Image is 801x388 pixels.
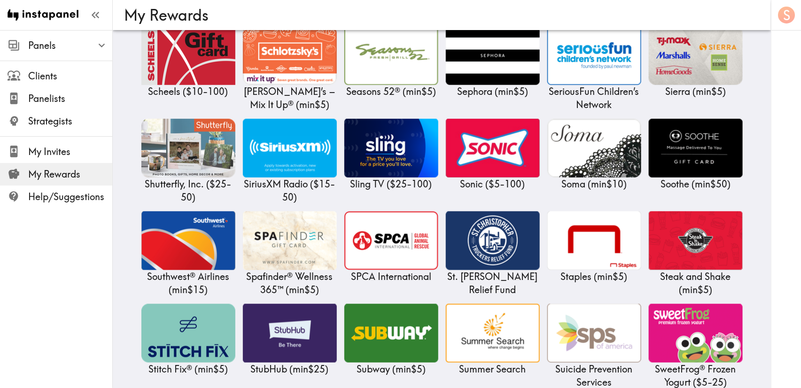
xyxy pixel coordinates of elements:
img: StubHub [243,304,337,363]
img: Seasons 52® [344,26,438,85]
p: Spafinder® Wellness 365™ ( min $5 ) [243,270,337,296]
p: Steak and Shake ( min $5 ) [649,270,743,296]
span: Panels [28,39,112,52]
span: Strategists [28,115,112,128]
img: Soma [547,119,641,178]
img: Sephora [446,26,540,85]
p: SPCA International [344,270,438,283]
img: St. Christopher Truckers Relief Fund [446,211,540,270]
a: SubwaySubway (min$5) [344,304,438,376]
a: StaplesStaples (min$5) [547,211,641,283]
img: Southwest® Airlines [141,211,235,270]
a: St. Christopher Truckers Relief FundSt. [PERSON_NAME] Relief Fund [446,211,540,296]
span: Clients [28,70,112,83]
a: SootheSoothe (min$50) [649,119,743,191]
a: Seasons 52®Seasons 52® (min$5) [344,26,438,98]
p: Subway ( min $5 ) [344,363,438,376]
img: Staples [547,211,641,270]
a: StubHubStubHub (min$25) [243,304,337,376]
p: Shutterfly, Inc. ( $25 - 50 ) [141,178,235,204]
a: Schlotzsky’s – Mix It Up®[PERSON_NAME]’s – Mix It Up® (min$5) [243,26,337,111]
img: Schlotzsky’s – Mix It Up® [243,26,337,85]
a: SonicSonic ($5-100) [446,119,540,191]
a: Steak and Shake Steak and Shake (min$5) [649,211,743,296]
a: SiriusXM RadioSiriusXM Radio ($15-50) [243,119,337,204]
a: SierraSierra (min$5) [649,26,743,98]
img: Soothe [649,119,743,178]
p: [PERSON_NAME]’s – Mix It Up® ( min $5 ) [243,85,337,111]
a: Southwest® AirlinesSouthwest® Airlines (min$15) [141,211,235,296]
a: SomaSoma (min$10) [547,119,641,191]
img: SiriusXM Radio [243,119,337,178]
p: StubHub ( min $25 ) [243,363,337,376]
a: Stitch Fix®Stitch Fix® (min$5) [141,304,235,376]
img: SeriousFun Children’s Network [547,26,641,85]
a: ScheelsScheels ($10-100) [141,26,235,98]
p: Staples ( min $5 ) [547,270,641,283]
img: Spafinder® Wellness 365™ [243,211,337,270]
a: SPCA InternationalSPCA International [344,211,438,283]
a: SeriousFun Children’s NetworkSeriousFun Children’s Network [547,26,641,111]
a: Spafinder® Wellness 365™Spafinder® Wellness 365™ (min$5) [243,211,337,296]
span: Panelists [28,92,112,105]
span: My Invites [28,145,112,158]
p: Soothe ( min $50 ) [649,178,743,191]
img: SweetFrog® Frozen Yogurt [649,304,743,363]
img: Summer Search [446,304,540,363]
p: Sephora ( min $5 ) [446,85,540,98]
span: S [784,7,791,23]
a: SephoraSephora (min$5) [446,26,540,98]
a: Shutterfly, Inc.Shutterfly, Inc. ($25-50) [141,119,235,204]
img: Suicide Prevention Services [547,304,641,363]
img: Sonic [446,119,540,178]
span: My Rewards [28,168,112,181]
img: Steak and Shake [649,211,743,270]
img: Sling TV [344,119,438,178]
p: Sierra ( min $5 ) [649,85,743,98]
img: Subway [344,304,438,363]
p: St. [PERSON_NAME] Relief Fund [446,270,540,296]
p: Stitch Fix® ( min $5 ) [141,363,235,376]
p: SeriousFun Children’s Network [547,85,641,111]
p: Scheels ( $10 - 100 ) [141,85,235,98]
p: Seasons 52® ( min $5 ) [344,85,438,98]
a: Summer SearchSummer Search [446,304,540,376]
p: Sling TV ( $25 - 100 ) [344,178,438,191]
img: Sierra [649,26,743,85]
span: Help/Suggestions [28,190,112,203]
p: Sonic ( $5 - 100 ) [446,178,540,191]
p: Soma ( min $10 ) [547,178,641,191]
img: Shutterfly, Inc. [141,119,235,178]
p: Summer Search [446,363,540,376]
img: Stitch Fix® [141,304,235,363]
button: S [777,6,796,24]
img: SPCA International [344,211,438,270]
a: Sling TVSling TV ($25-100) [344,119,438,191]
img: Scheels [141,26,235,85]
p: Southwest® Airlines ( min $15 ) [141,270,235,296]
h3: My Rewards [124,6,752,24]
p: SiriusXM Radio ( $15 - 50 ) [243,178,337,204]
